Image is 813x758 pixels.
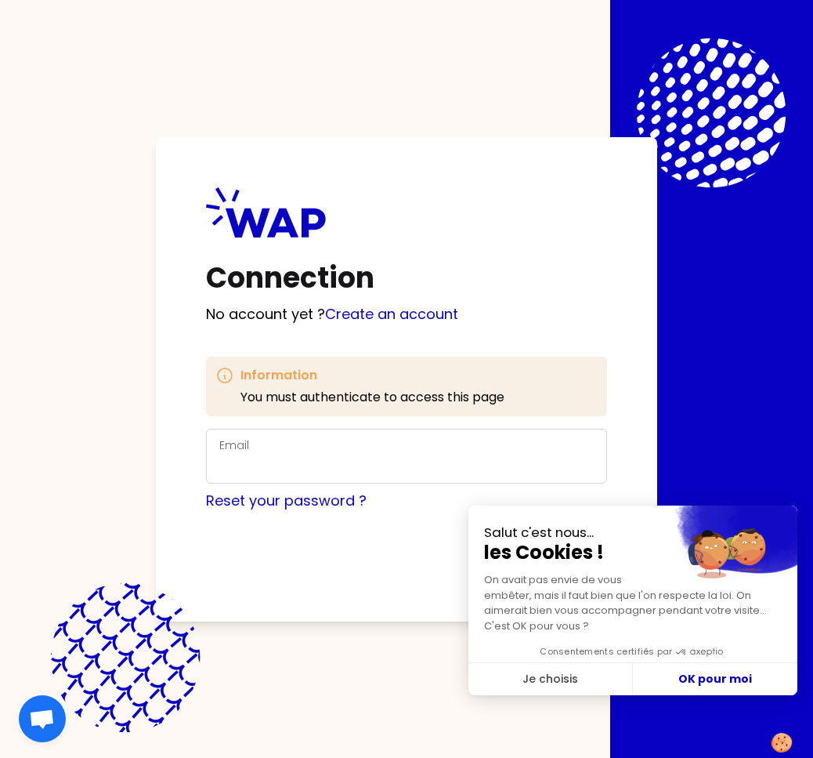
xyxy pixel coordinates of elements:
[532,642,733,662] button: Consentements certifiés par
[468,663,633,696] button: Je choisis les cookies à configurer
[219,437,249,453] label: Email
[540,647,672,656] span: Consentements certifiés par
[19,695,66,742] a: Ouvrir le chat
[484,541,782,564] span: les Cookies !
[206,491,367,510] a: Reset your password ?
[633,663,797,696] button: Accepter les cookies
[484,524,782,541] small: Salut c'est nous...
[240,366,504,385] h3: Information
[484,572,782,633] p: On avait pas envie de vous embêter, mais il faut bien que l'on respecte la loi. On aimerait bien ...
[240,388,504,407] p: You must authenticate to access this page
[676,629,723,676] svg: Axeptio
[206,263,607,294] h1: Connection
[206,303,607,325] p: No account yet ?
[325,304,458,324] a: Create an account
